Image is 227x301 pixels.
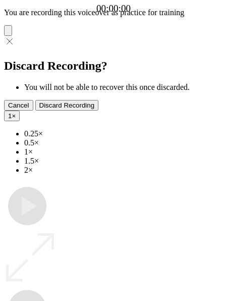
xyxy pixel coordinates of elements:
li: 1× [24,147,223,157]
p: You are recording this voiceover as practice for training [4,8,223,17]
a: 00:00:00 [96,3,131,14]
button: Cancel [4,100,33,111]
li: You will not be able to recover this once discarded. [24,83,223,92]
li: 0.25× [24,129,223,138]
button: Discard Recording [35,100,99,111]
span: 1 [8,112,12,120]
h2: Discard Recording? [4,59,223,73]
button: 1× [4,111,20,121]
li: 0.5× [24,138,223,147]
li: 2× [24,166,223,175]
li: 1.5× [24,157,223,166]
